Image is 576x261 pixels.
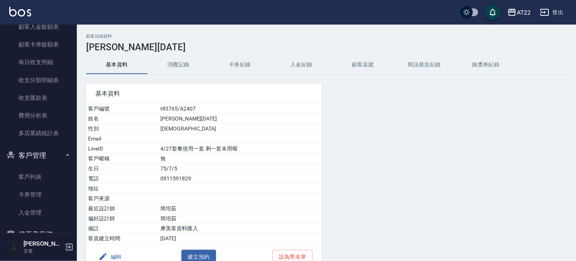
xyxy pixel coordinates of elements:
[86,114,158,124] td: 姓名
[86,194,158,204] td: 客戶來源
[86,104,158,114] td: 客戶編號
[158,124,322,134] td: [DEMOGRAPHIC_DATA]
[86,56,148,74] button: 基本資料
[3,168,74,186] a: 客戶列表
[3,204,74,221] a: 入金管理
[485,5,501,20] button: save
[504,5,534,20] button: AT22
[3,36,74,53] a: 顧客卡券餘額表
[3,53,74,71] a: 每日收支明細
[3,71,74,89] a: 收支分類明細表
[537,5,567,20] button: 登出
[86,124,158,134] td: 性別
[86,42,567,53] h3: [PERSON_NAME][DATE]
[158,104,322,114] td: t83765/A2407
[158,214,322,224] td: 簡培茹
[3,186,74,203] a: 卡券管理
[86,214,158,224] td: 偏好設計師
[86,224,158,234] td: 備註
[86,34,567,39] h2: 顧客詳細資料
[86,234,158,244] td: 客資建立時間
[86,144,158,154] td: LineID
[3,124,74,142] a: 多店業績統計表
[158,144,322,154] td: 4/27套餐使用一套.剩一套未用喔
[148,56,209,74] button: 消費記錄
[158,224,322,234] td: 摩美客資料匯入
[158,204,322,214] td: 簡培茹
[3,89,74,107] a: 收支匯款表
[86,174,158,184] td: 電話
[9,7,31,17] img: Logo
[3,18,74,36] a: 顧客入金餘額表
[517,8,531,17] div: AT22
[86,154,158,164] td: 客戶暱稱
[3,225,74,244] button: 員工及薪資
[86,204,158,214] td: 最近設計師
[394,56,455,74] button: 簡訊發送紀錄
[332,56,394,74] button: 顧客追蹤
[3,145,74,165] button: 客戶管理
[3,107,74,124] a: 費用分析表
[86,164,158,174] td: 生日
[158,164,322,174] td: 75/7/5
[95,90,313,97] span: 基本資料
[158,154,322,164] td: 無
[86,134,158,144] td: Email
[23,240,63,248] h5: [PERSON_NAME]
[6,240,22,255] img: Person
[158,174,322,184] td: 0911591829
[86,184,158,194] td: 地址
[23,248,63,254] p: 主管
[158,114,322,124] td: [PERSON_NAME][DATE]
[455,56,517,74] button: 抽獎券紀錄
[209,56,271,74] button: 卡券紀錄
[158,234,322,244] td: [DATE]
[271,56,332,74] button: 入金紀錄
